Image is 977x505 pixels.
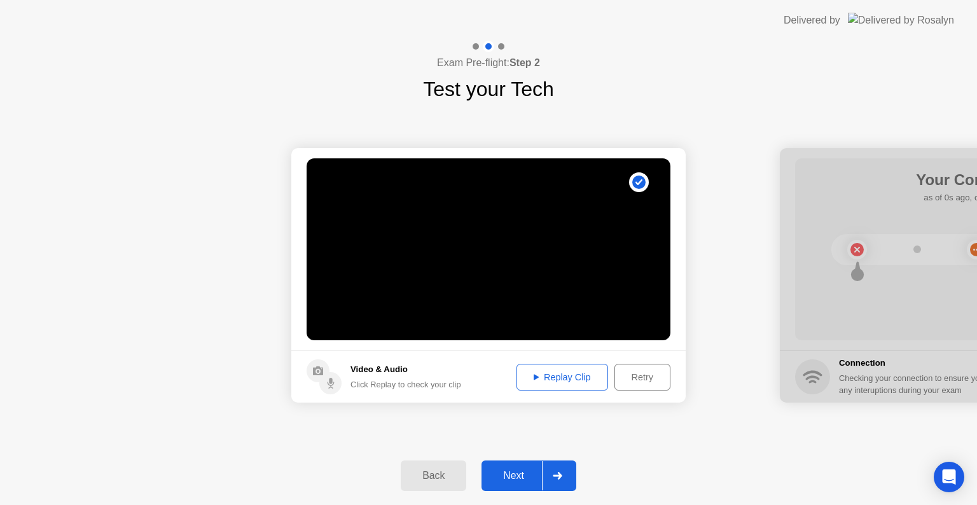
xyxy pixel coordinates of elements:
[784,13,840,28] div: Delivered by
[482,460,576,491] button: Next
[848,13,954,27] img: Delivered by Rosalyn
[614,364,670,391] button: Retry
[619,372,666,382] div: Retry
[521,372,604,382] div: Replay Clip
[350,363,461,376] h5: Video & Audio
[516,364,608,391] button: Replay Clip
[405,470,462,481] div: Back
[437,55,540,71] h4: Exam Pre-flight:
[509,57,540,68] b: Step 2
[485,470,542,481] div: Next
[423,74,554,104] h1: Test your Tech
[350,378,461,391] div: Click Replay to check your clip
[401,460,466,491] button: Back
[934,462,964,492] div: Open Intercom Messenger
